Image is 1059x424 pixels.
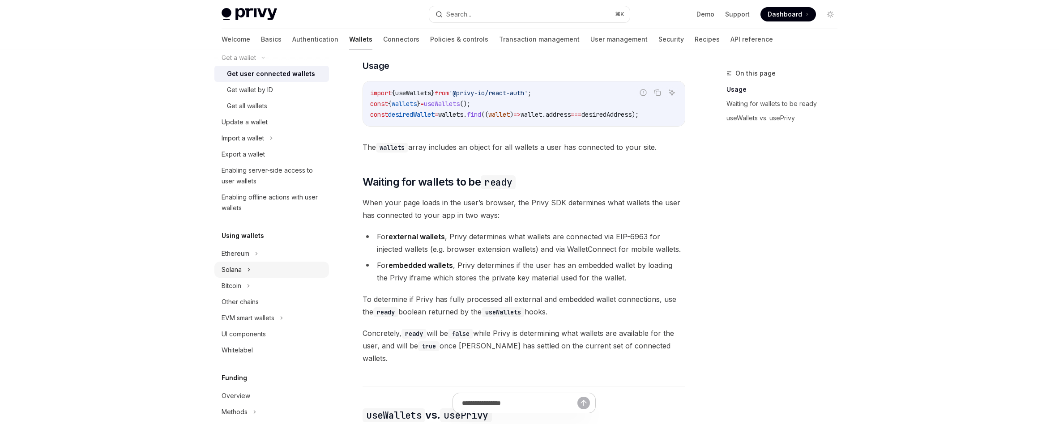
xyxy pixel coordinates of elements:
[363,175,516,189] span: Waiting for wallets to be
[214,146,329,162] a: Export a wallet
[430,29,488,50] a: Policies & controls
[823,7,837,21] button: Toggle dark mode
[214,66,329,82] a: Get user connected wallets
[431,89,435,97] span: }
[388,110,435,119] span: desiredWallet
[363,293,685,318] span: To determine if Privy has fully processed all external and embedded wallet connections, use the b...
[542,110,546,119] span: .
[222,149,265,160] div: Export a wallet
[261,29,282,50] a: Basics
[214,98,329,114] a: Get all wallets
[577,397,590,409] button: Send message
[730,29,773,50] a: API reference
[726,111,845,125] a: useWallets vs. usePrivy
[214,278,329,294] button: Bitcoin
[363,259,685,284] li: For , Privy determines if the user has an embedded wallet by loading the Privy iframe which store...
[446,9,471,20] div: Search...
[214,310,329,326] button: EVM smart wallets
[222,345,253,356] div: Whitelabel
[735,68,776,79] span: On this page
[725,10,750,19] a: Support
[363,196,685,221] span: When your page loads in the user’s browser, the Privy SDK determines what wallets the user has co...
[363,230,685,255] li: For , Privy determines what wallets are connected via EIP-6963 for injected wallets (e.g. browser...
[528,89,531,97] span: ;
[463,110,467,119] span: .
[222,230,264,241] h5: Using wallets
[214,130,329,146] button: Import a wallet
[222,133,264,144] div: Import a wallet
[448,329,473,339] code: false
[389,232,445,241] strong: external wallets
[401,329,427,339] code: ready
[392,100,417,108] span: wallets
[658,29,684,50] a: Security
[395,89,431,97] span: useWallets
[363,327,685,365] span: Concretely, will be while Privy is determining what wallets are available for the user, and will ...
[417,100,420,108] span: }
[222,373,247,383] h5: Funding
[222,29,250,50] a: Welcome
[214,388,329,404] a: Overview
[632,110,639,119] span: );
[420,100,424,108] span: =
[481,110,488,119] span: ((
[590,29,648,50] a: User management
[227,68,315,79] div: Get user connected wallets
[373,307,398,317] code: ready
[214,342,329,358] a: Whitelabel
[435,89,449,97] span: from
[388,100,392,108] span: {
[222,297,259,307] div: Other chains
[214,246,329,262] button: Ethereum
[214,82,329,98] a: Get wallet by ID
[438,110,463,119] span: wallets
[222,165,324,187] div: Enabling server-side access to user wallets
[652,87,663,98] button: Copy the contents from the code block
[349,29,372,50] a: Wallets
[222,264,242,275] div: Solana
[222,192,324,213] div: Enabling offline actions with user wallets
[222,280,241,291] div: Bitcoin
[214,326,329,342] a: UI components
[214,162,329,189] a: Enabling server-side access to user wallets
[462,393,577,413] input: Ask a question...
[370,110,388,119] span: const
[214,262,329,278] button: Solana
[666,87,678,98] button: Ask AI
[481,175,516,189] code: ready
[214,189,329,216] a: Enabling offline actions with user wallets
[222,407,248,417] div: Methods
[482,307,525,317] code: useWallets
[695,29,720,50] a: Recipes
[214,114,329,130] a: Update a wallet
[435,110,438,119] span: =
[214,294,329,310] a: Other chains
[376,143,408,153] code: wallets
[222,248,249,259] div: Ethereum
[222,329,266,339] div: UI components
[227,85,273,95] div: Get wallet by ID
[222,313,274,323] div: EVM smart wallets
[292,29,338,50] a: Authentication
[222,117,268,127] div: Update a wallet
[488,110,510,119] span: wallet
[383,29,419,50] a: Connectors
[222,8,277,21] img: light logo
[449,89,528,97] span: '@privy-io/react-auth'
[637,87,649,98] button: Report incorrect code
[392,89,395,97] span: {
[768,10,802,19] span: Dashboard
[696,10,714,19] a: Demo
[499,29,580,50] a: Transaction management
[571,110,581,119] span: ===
[222,390,250,401] div: Overview
[214,404,329,420] button: Methods
[370,100,388,108] span: const
[510,110,513,119] span: )
[467,110,481,119] span: find
[513,110,521,119] span: =>
[424,100,460,108] span: useWallets
[370,89,392,97] span: import
[615,11,624,18] span: ⌘ K
[521,110,542,119] span: wallet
